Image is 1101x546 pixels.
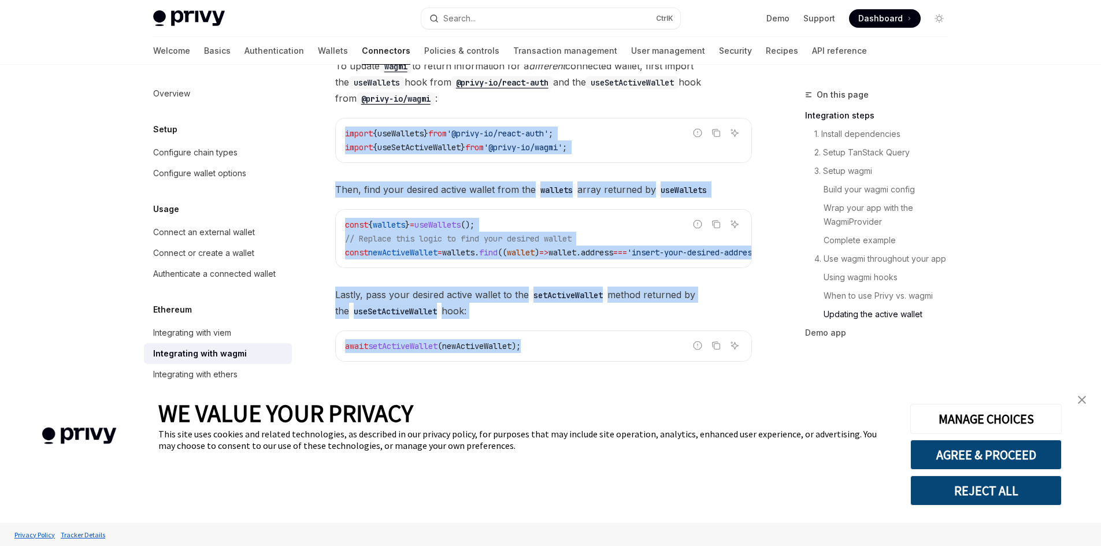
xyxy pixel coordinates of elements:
[438,341,442,351] span: (
[153,146,238,159] div: Configure chain types
[335,287,752,319] span: Lastly, pass your desired active wallet to the method returned by the hook:
[158,428,893,451] div: This site uses cookies and related technologies, as described in our privacy policy, for purposes...
[349,76,405,89] code: useWallets
[244,37,304,65] a: Authentication
[153,202,179,216] h5: Usage
[153,267,276,281] div: Authenticate a connected wallet
[461,220,474,230] span: ();
[803,13,835,24] a: Support
[535,247,539,258] span: )
[719,37,752,65] a: Security
[368,341,438,351] span: setActiveWallet
[362,37,410,65] a: Connectors
[153,87,190,101] div: Overview
[153,326,231,340] div: Integrating with viem
[727,338,742,353] button: Ask AI
[58,525,108,545] a: Tracker Details
[377,142,461,153] span: useSetActiveWallet
[627,247,761,258] span: 'insert-your-desired-address'
[153,122,177,136] h5: Setup
[377,128,424,139] span: useWallets
[345,233,572,244] span: // Replace this logic to find your desired wallet
[428,128,447,139] span: from
[529,60,565,72] em: different
[380,60,412,72] a: wagmi
[158,398,413,428] span: WE VALUE YOUR PRIVACY
[17,411,141,461] img: company logo
[613,247,627,258] span: ===
[345,247,368,258] span: const
[424,37,499,65] a: Policies & controls
[709,217,724,232] button: Copy the contents from the code block
[805,106,958,125] a: Integration steps
[805,231,958,250] a: Complete example
[766,37,798,65] a: Recipes
[373,142,377,153] span: {
[805,180,958,199] a: Build your wagmi config
[345,142,373,153] span: import
[690,338,705,353] button: Report incorrect code
[474,247,479,258] span: .
[858,13,903,24] span: Dashboard
[12,525,58,545] a: Privacy Policy
[805,324,958,342] a: Demo app
[335,181,752,198] span: Then, find your desired active wallet from the array returned by
[438,247,442,258] span: =
[910,476,1062,506] button: REJECT ALL
[424,128,428,139] span: }
[345,128,373,139] span: import
[507,247,535,258] span: wallet
[357,92,435,104] a: @privy-io/wagmi
[357,92,435,105] code: @privy-io/wagmi
[345,341,368,351] span: await
[447,128,548,139] span: '@privy-io/react-auth'
[690,125,705,140] button: Report incorrect code
[380,60,412,73] code: wagmi
[144,222,292,243] a: Connect an external wallet
[484,142,562,153] span: '@privy-io/wagmi'
[1078,396,1086,404] img: close banner
[805,143,958,162] a: 2. Setup TanStack Query
[511,341,521,351] span: );
[405,220,410,230] span: }
[805,199,958,231] a: Wrap your app with the WagmiProvider
[805,250,958,268] a: 4. Use wagmi throughout your app
[805,305,958,324] a: Updating the active wallet
[709,338,724,353] button: Copy the contents from the code block
[421,8,680,29] button: Open search
[204,37,231,65] a: Basics
[335,58,752,106] span: To update to return information for a connected wallet, first import the hook from and the hook f...
[930,9,948,28] button: Toggle dark mode
[144,163,292,184] a: Configure wallet options
[539,247,548,258] span: =>
[817,88,869,102] span: On this page
[461,142,465,153] span: }
[443,12,476,25] div: Search...
[153,10,225,27] img: light logo
[1070,388,1093,411] a: close banner
[144,322,292,343] a: Integrating with viem
[910,404,1062,434] button: MANAGE CHOICES
[586,76,679,89] code: useSetActiveWallet
[727,217,742,232] button: Ask AI
[153,225,255,239] div: Connect an external wallet
[144,364,292,385] a: Integrating with ethers
[153,347,247,361] div: Integrating with wagmi
[153,246,254,260] div: Connect or create a wallet
[442,247,474,258] span: wallets
[581,247,613,258] span: address
[631,37,705,65] a: User management
[414,220,461,230] span: useWallets
[465,142,484,153] span: from
[656,14,673,23] span: Ctrl K
[910,440,1062,470] button: AGREE & PROCEED
[345,220,368,230] span: const
[849,9,921,28] a: Dashboard
[442,341,511,351] span: newActiveWallet
[373,128,377,139] span: {
[805,268,958,287] a: Using wagmi hooks
[144,343,292,364] a: Integrating with wagmi
[451,76,553,88] a: @privy-io/react-auth
[368,220,373,230] span: {
[318,37,348,65] a: Wallets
